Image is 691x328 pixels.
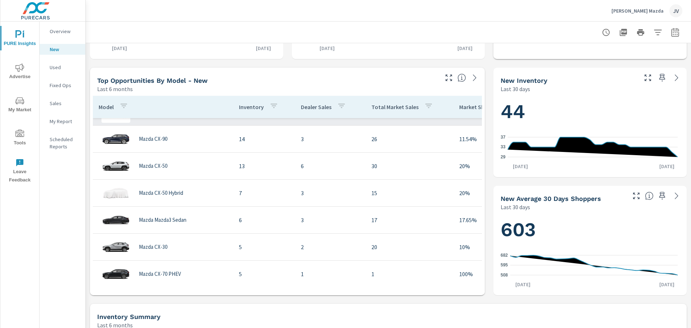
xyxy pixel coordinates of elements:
p: Fixed Ops [50,82,80,89]
p: [DATE] [107,45,132,52]
p: Inventory [239,103,264,111]
a: See more details in report [671,190,682,202]
p: 20 [371,243,448,251]
button: "Export Report to PDF" [616,25,631,40]
h1: 603 [501,217,679,242]
p: Total Market Sales [371,103,419,111]
p: 6 [301,162,360,170]
text: 33 [501,145,506,150]
p: Used [50,64,80,71]
p: 20% [459,162,522,170]
p: [DATE] [251,45,276,52]
p: Scheduled Reports [50,136,80,150]
p: New [50,46,80,53]
text: 29 [501,154,506,159]
p: Mazda CX-50 [139,163,167,169]
p: [DATE] [452,45,478,52]
p: 10% [459,243,522,251]
p: 6 [239,216,289,224]
img: glamour [101,182,130,204]
div: Overview [40,26,85,37]
text: 37 [501,135,506,140]
img: glamour [101,236,130,258]
a: See more details in report [469,72,480,84]
p: 3 [301,135,360,143]
span: Find the biggest opportunities within your model lineup by seeing how each model is selling in yo... [457,73,466,82]
h5: Top Opportunities by Model - New [97,77,208,84]
button: Select Date Range [668,25,682,40]
img: glamour [101,128,130,150]
p: 5 [239,270,289,278]
span: Tools [3,130,37,147]
p: Sales [50,100,80,107]
p: Last 30 days [501,203,530,211]
button: Make Fullscreen [631,190,642,202]
p: Market Share [459,103,493,111]
button: Make Fullscreen [443,72,455,84]
p: 3 [301,216,360,224]
text: 595 [501,263,508,268]
p: 20% [459,189,522,197]
h5: New Average 30 Days Shoppers [501,195,601,202]
button: Apply Filters [651,25,665,40]
p: Mazda CX-50 Hybrid [139,190,183,196]
p: [DATE] [508,163,533,170]
span: A rolling 30 day total of daily Shoppers on the dealership website, averaged over the selected da... [645,192,654,200]
p: Dealer Sales [301,103,331,111]
p: [DATE] [510,281,536,288]
span: Leave Feedback [3,158,37,184]
p: Model [99,103,114,111]
button: Make Fullscreen [642,72,654,84]
p: [PERSON_NAME] Mazda [611,8,664,14]
span: PURE Insights [3,30,37,48]
img: glamour [101,209,130,231]
p: 7 [239,189,289,197]
div: My Report [40,116,85,127]
p: 5 [239,243,289,251]
p: [DATE] [654,281,679,288]
span: Save this to your personalized report [656,72,668,84]
span: Advertise [3,63,37,81]
p: 1 [301,270,360,278]
div: JV [669,4,682,17]
p: Mazda CX-70 PHEV [139,271,181,277]
p: 2 [301,243,360,251]
p: 14 [239,135,289,143]
h5: Inventory Summary [97,313,161,320]
p: Overview [50,28,80,35]
p: 100% [459,270,522,278]
p: Mazda CX-30 [139,244,167,250]
p: [DATE] [315,45,340,52]
p: My Report [50,118,80,125]
span: My Market [3,96,37,114]
div: Scheduled Reports [40,134,85,152]
p: Mazda CX-90 [139,136,167,142]
p: 17 [371,216,448,224]
p: 3 [301,189,360,197]
div: New [40,44,85,55]
p: 11.54% [459,135,522,143]
img: glamour [101,155,130,177]
img: glamour [101,263,130,285]
p: Last 6 months [97,85,133,93]
p: Last 30 days [501,85,530,93]
div: Used [40,62,85,73]
p: 30 [371,162,448,170]
div: Sales [40,98,85,109]
p: Mazda Mazda3 Sedan [139,217,186,223]
p: 26 [371,135,448,143]
a: See more details in report [671,72,682,84]
h5: New Inventory [501,77,547,84]
p: 15 [371,189,448,197]
text: 508 [501,273,508,278]
h1: 44 [501,99,679,124]
span: Save this to your personalized report [656,190,668,202]
div: nav menu [0,22,39,187]
div: Fixed Ops [40,80,85,91]
text: 682 [501,253,508,258]
p: 13 [239,162,289,170]
button: Print Report [633,25,648,40]
p: 1 [371,270,448,278]
p: [DATE] [654,163,679,170]
p: 17.65% [459,216,522,224]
